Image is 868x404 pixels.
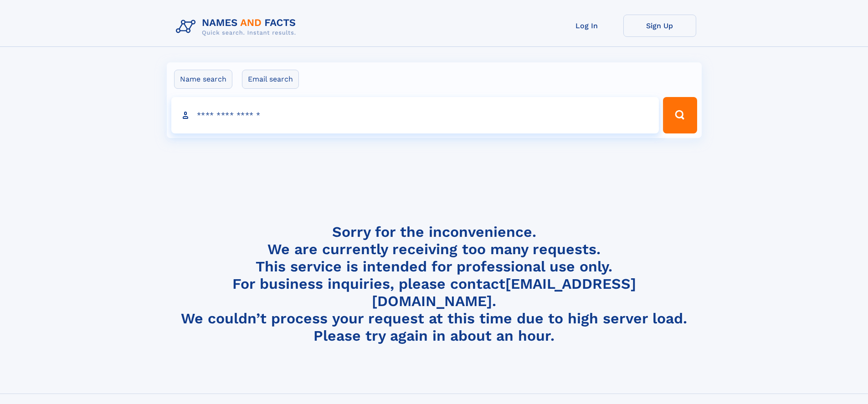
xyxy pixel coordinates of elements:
[172,15,303,39] img: Logo Names and Facts
[372,275,636,310] a: [EMAIL_ADDRESS][DOMAIN_NAME]
[550,15,623,37] a: Log In
[171,97,659,133] input: search input
[623,15,696,37] a: Sign Up
[172,223,696,345] h4: Sorry for the inconvenience. We are currently receiving too many requests. This service is intend...
[663,97,697,133] button: Search Button
[174,70,232,89] label: Name search
[242,70,299,89] label: Email search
